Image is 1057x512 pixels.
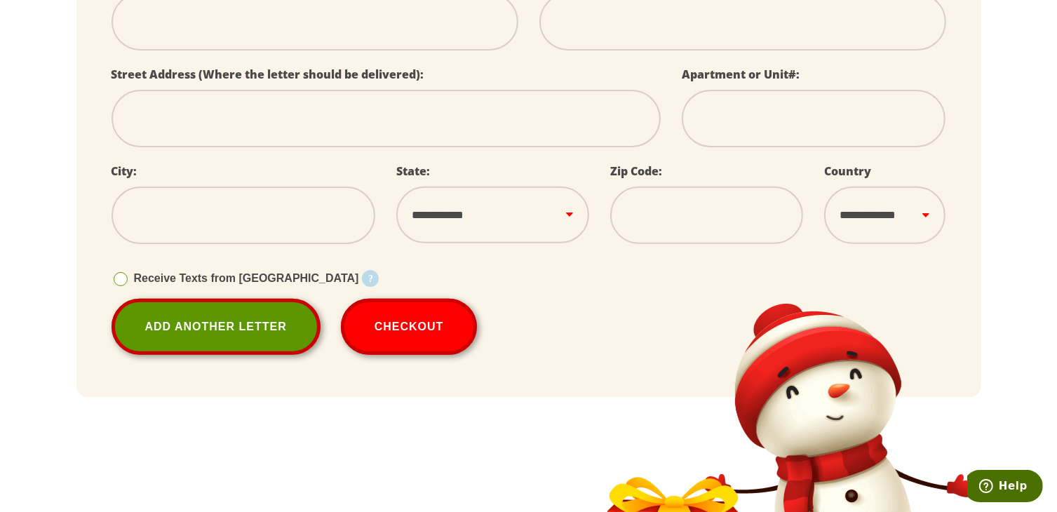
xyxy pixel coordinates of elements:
span: Receive Texts from [GEOGRAPHIC_DATA] [134,272,359,284]
label: Country [824,163,871,179]
label: Zip Code: [610,163,662,179]
label: Street Address (Where the letter should be delivered): [112,67,424,82]
label: City: [112,163,137,179]
iframe: Opens a widget where you can find more information [967,470,1043,505]
label: State: [396,163,430,179]
button: Checkout [341,299,478,355]
a: Add Another Letter [112,299,321,355]
label: Apartment or Unit#: [682,67,800,82]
